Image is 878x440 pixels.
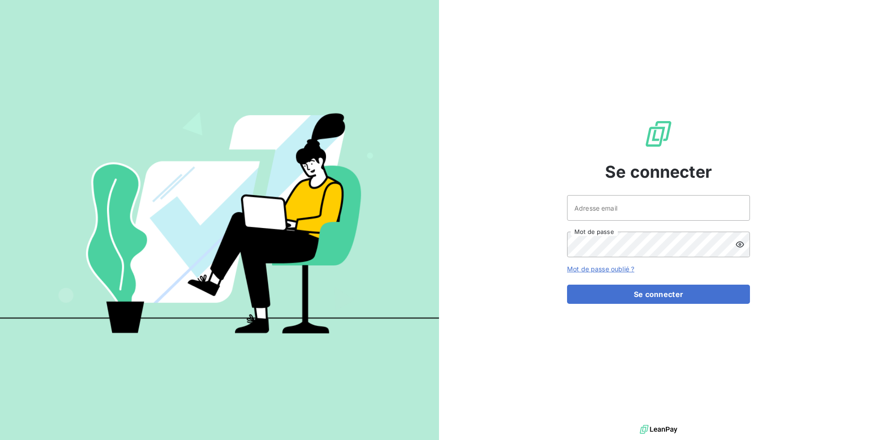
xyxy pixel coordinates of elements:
[640,423,677,436] img: logo
[567,195,750,221] input: placeholder
[605,159,712,184] span: Se connecter
[567,265,634,273] a: Mot de passe oublié ?
[644,119,673,148] img: Logo LeanPay
[567,285,750,304] button: Se connecter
